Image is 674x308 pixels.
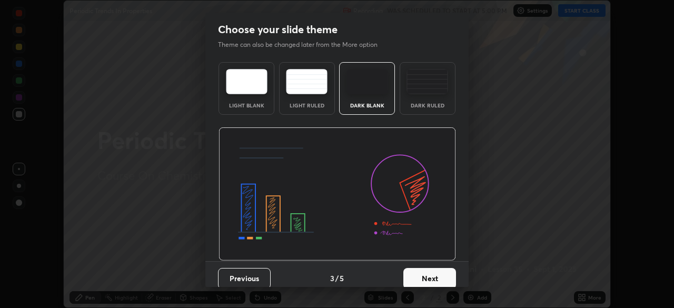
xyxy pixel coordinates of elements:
div: Light Ruled [286,103,328,108]
div: Light Blank [225,103,267,108]
img: darkTheme.f0cc69e5.svg [346,69,388,94]
h2: Choose your slide theme [218,23,338,36]
img: lightTheme.e5ed3b09.svg [226,69,267,94]
img: darkRuledTheme.de295e13.svg [407,69,448,94]
img: lightRuledTheme.5fabf969.svg [286,69,328,94]
h4: / [335,273,339,284]
p: Theme can also be changed later from the More option [218,40,389,49]
h4: 5 [340,273,344,284]
img: darkThemeBanner.d06ce4a2.svg [219,127,456,261]
button: Next [403,268,456,289]
div: Dark Blank [346,103,388,108]
div: Dark Ruled [407,103,449,108]
h4: 3 [330,273,334,284]
button: Previous [218,268,271,289]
